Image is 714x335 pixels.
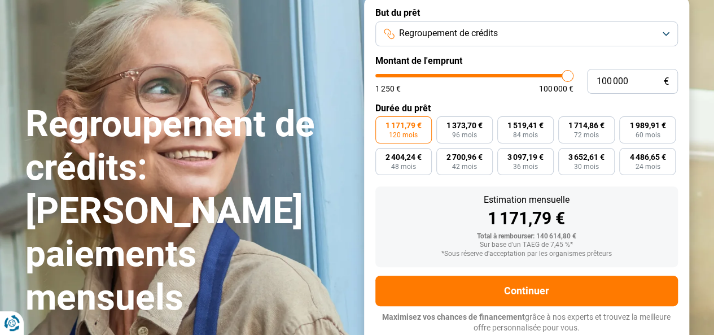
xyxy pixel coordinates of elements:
[635,163,660,170] span: 24 mois
[375,276,678,306] button: Continuer
[446,153,483,161] span: 2 700,96 €
[375,7,678,18] label: But du prêt
[375,85,401,93] span: 1 250 €
[375,55,678,66] label: Montant de l'emprunt
[399,27,498,40] span: Regroupement de crédits
[384,210,669,227] div: 1 171,79 €
[513,132,538,138] span: 84 mois
[25,103,351,320] h1: Regroupement de crédits: [PERSON_NAME] paiements mensuels
[375,21,678,46] button: Regroupement de crédits
[384,250,669,258] div: *Sous réserve d'acceptation par les organismes prêteurs
[635,132,660,138] span: 60 mois
[375,103,678,114] label: Durée du prêt
[568,121,605,129] span: 1 714,86 €
[386,121,422,129] span: 1 171,79 €
[386,153,422,161] span: 2 404,24 €
[391,163,416,170] span: 48 mois
[568,153,605,161] span: 3 652,61 €
[389,132,418,138] span: 120 mois
[629,121,665,129] span: 1 989,91 €
[574,163,599,170] span: 30 mois
[539,85,573,93] span: 100 000 €
[375,312,678,334] p: grâce à nos experts et trouvez la meilleure offre personnalisée pour vous.
[452,132,477,138] span: 96 mois
[664,77,669,86] span: €
[446,121,483,129] span: 1 373,70 €
[384,195,669,205] div: Estimation mensuelle
[507,153,544,161] span: 3 097,19 €
[574,132,599,138] span: 72 mois
[513,163,538,170] span: 36 mois
[507,121,544,129] span: 1 519,41 €
[384,233,669,241] div: Total à rembourser: 140 614,80 €
[382,312,525,321] span: Maximisez vos chances de financement
[384,241,669,249] div: Sur base d'un TAEG de 7,45 %*
[452,163,477,170] span: 42 mois
[629,153,665,161] span: 4 486,65 €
